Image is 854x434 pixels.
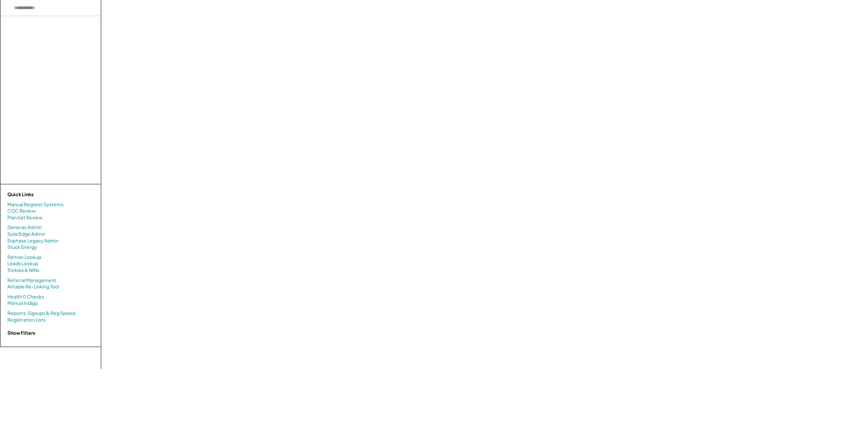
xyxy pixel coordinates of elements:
[7,267,39,274] a: Trickies & NINs
[7,231,45,237] a: SolarEdge Admin
[7,317,46,323] a: Registration Lists
[7,191,74,198] div: Quick Links
[7,237,58,244] a: Enphase Legacy Admin
[7,293,44,300] a: Health 0 Checks
[7,260,38,267] a: Leads Lookup
[7,310,75,317] a: Reports: Signups & Reg Speed
[7,300,38,307] a: Manual Indigo
[7,330,35,336] strong: Show Filters
[7,277,56,284] a: Referral Management
[7,201,63,208] a: Manual Register Systems
[7,214,43,221] a: Plan Set Review
[7,208,36,214] a: COC Review
[7,224,42,231] a: Generac Admin
[7,244,37,251] a: Stuck Energy
[7,254,41,261] a: Partner Lookup
[7,283,59,290] a: Airtable Re-Linking Tool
